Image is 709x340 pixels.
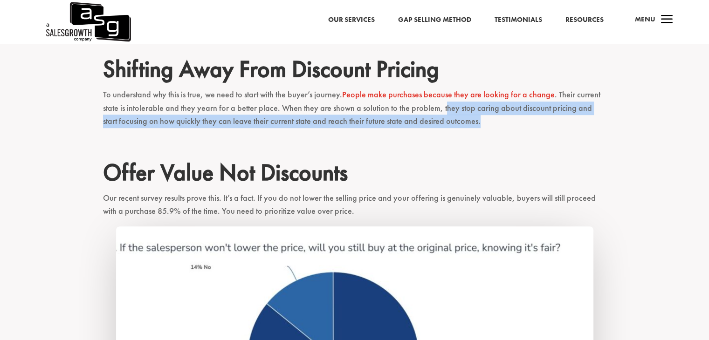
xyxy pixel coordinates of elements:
a: Gap Selling Method [398,14,471,26]
a: Testimonials [495,14,542,26]
a: Resources [565,14,604,26]
h2: Offer Value Not Discounts [103,158,606,191]
p: Our recent survey results prove this. It’s a fact. If you do not lower the selling price and your... [103,191,606,227]
span: Menu [635,14,655,24]
a: People make purchases because they are looking for a change [342,89,555,100]
a: Our Services [328,14,375,26]
span: a [658,11,676,29]
p: To understand why this is true, we need to start with the buyer’s journey. . Their current state ... [103,88,606,136]
h2: Shifting Away From Discount Pricing [103,55,606,88]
